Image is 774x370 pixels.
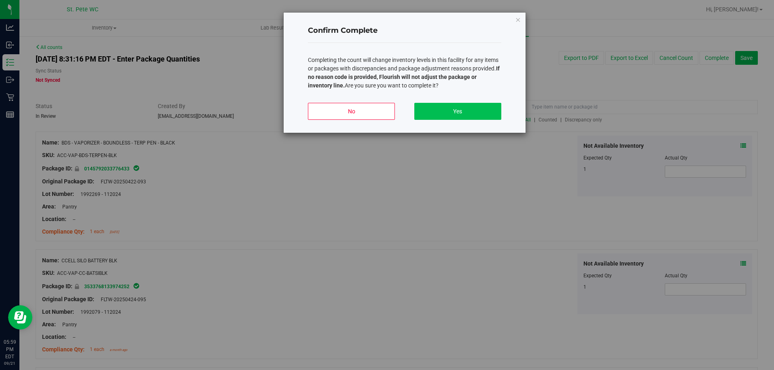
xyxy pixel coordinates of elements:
span: Completing the count will change inventory levels in this facility for any items or packages with... [308,57,500,89]
button: Yes [414,103,501,120]
button: No [308,103,395,120]
b: If no reason code is provided, Flourish will not adjust the package or inventory line. [308,65,500,89]
iframe: Resource center [8,305,32,330]
h4: Confirm Complete [308,26,501,36]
